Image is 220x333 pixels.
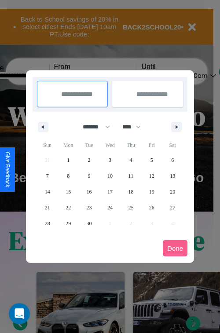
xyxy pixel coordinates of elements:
[45,216,50,231] span: 28
[37,138,58,152] span: Sun
[170,200,175,216] span: 27
[162,152,183,168] button: 6
[99,152,120,168] button: 3
[79,184,99,200] button: 16
[121,184,141,200] button: 18
[58,184,78,200] button: 15
[58,152,78,168] button: 1
[37,184,58,200] button: 14
[141,200,162,216] button: 26
[171,152,174,168] span: 6
[162,184,183,200] button: 20
[99,138,120,152] span: Wed
[162,168,183,184] button: 13
[121,168,141,184] button: 11
[99,168,120,184] button: 10
[66,216,71,231] span: 29
[58,200,78,216] button: 22
[163,240,187,256] button: Done
[162,138,183,152] span: Sat
[162,200,183,216] button: 27
[149,200,154,216] span: 26
[107,184,113,200] span: 17
[58,168,78,184] button: 8
[141,184,162,200] button: 19
[141,138,162,152] span: Fri
[170,184,175,200] span: 20
[37,216,58,231] button: 28
[88,152,91,168] span: 2
[149,168,154,184] span: 12
[67,152,70,168] span: 1
[99,200,120,216] button: 24
[67,168,70,184] span: 8
[66,200,71,216] span: 22
[149,184,154,200] span: 19
[79,200,99,216] button: 23
[129,152,132,168] span: 4
[58,138,78,152] span: Mon
[79,138,99,152] span: Tue
[79,152,99,168] button: 2
[9,303,30,324] iframe: Intercom live chat
[128,168,134,184] span: 11
[87,216,92,231] span: 30
[88,168,91,184] span: 9
[150,152,153,168] span: 5
[128,200,133,216] span: 25
[4,152,11,187] div: Give Feedback
[79,168,99,184] button: 9
[37,168,58,184] button: 7
[107,200,113,216] span: 24
[45,200,50,216] span: 21
[79,216,99,231] button: 30
[66,184,71,200] span: 15
[141,152,162,168] button: 5
[121,138,141,152] span: Thu
[87,200,92,216] span: 23
[121,200,141,216] button: 25
[46,168,49,184] span: 7
[45,184,50,200] span: 14
[37,200,58,216] button: 21
[128,184,133,200] span: 18
[87,184,92,200] span: 16
[109,152,111,168] span: 3
[58,216,78,231] button: 29
[141,168,162,184] button: 12
[99,184,120,200] button: 17
[121,152,141,168] button: 4
[170,168,175,184] span: 13
[107,168,113,184] span: 10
